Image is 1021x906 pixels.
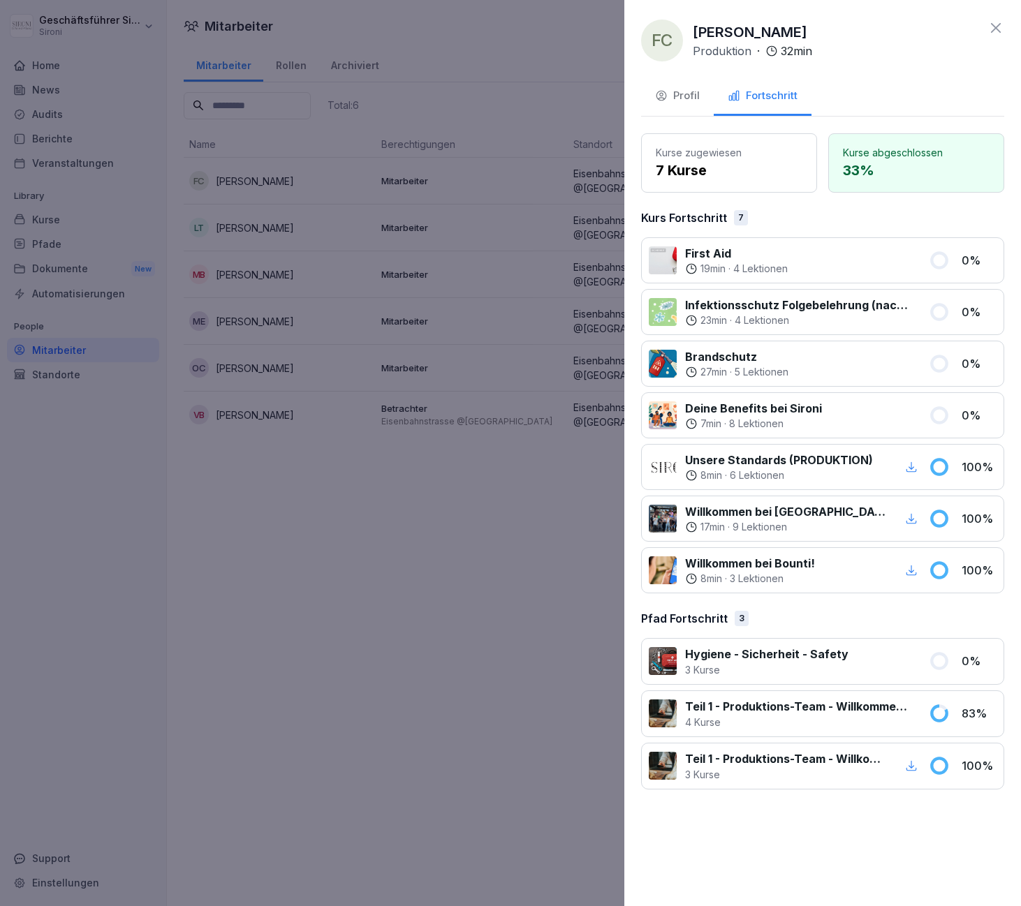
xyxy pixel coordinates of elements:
div: · [693,43,812,59]
p: Willkommen bei Bounti! [685,555,815,572]
p: 19 min [700,262,726,276]
p: 8 Lektionen [729,417,784,431]
p: 100 % [962,510,997,527]
p: 100 % [962,562,997,579]
div: · [685,468,873,482]
button: Fortschritt [714,78,811,116]
p: 8 min [700,468,722,482]
p: 0 % [962,355,997,372]
p: 23 min [700,313,727,327]
p: 4 Lektionen [735,313,789,327]
p: Kurs Fortschritt [641,209,727,226]
p: 4 Lektionen [733,262,788,276]
p: 8 min [700,572,722,586]
p: Pfad Fortschritt [641,610,728,627]
p: 5 Lektionen [735,365,788,379]
div: · [685,262,788,276]
div: · [685,520,886,534]
p: 33 % [843,160,990,181]
div: Profil [655,88,700,104]
div: · [685,365,788,379]
p: 0 % [962,407,997,424]
div: FC [641,20,683,61]
p: Infektionsschutz Folgebelehrung (nach §43 IfSG) [685,297,912,313]
p: Deine Benefits bei Sironi [685,400,822,417]
p: Unsere Standards (PRODUKTION) [685,452,873,468]
p: 27 min [700,365,727,379]
p: 3 Kurse [685,767,886,782]
p: 32 min [781,43,812,59]
div: · [685,417,822,431]
p: 0 % [962,653,997,669]
div: 3 [735,611,749,626]
p: 4 Kurse [685,715,912,729]
button: Profil [641,78,714,116]
p: 6 Lektionen [730,468,784,482]
p: Teil 1 - Produktions-Team - Willkommen bei [GEOGRAPHIC_DATA] [685,698,912,715]
p: First Aid [685,245,788,262]
p: [PERSON_NAME] [693,22,807,43]
p: 3 Lektionen [730,572,784,586]
div: Fortschritt [728,88,798,104]
div: · [685,313,912,327]
p: 100 % [962,757,997,774]
p: 3 Kurse [685,662,849,677]
p: Produktion [693,43,751,59]
div: · [685,572,815,586]
p: Brandschutz [685,348,788,365]
p: 7 Kurse [656,160,802,181]
div: 7 [734,210,748,225]
p: 9 Lektionen [733,520,787,534]
p: Kurse abgeschlossen [843,145,990,160]
p: 0 % [962,252,997,269]
p: 0 % [962,304,997,320]
p: Teil 1 - Produktions-Team - Willkommen bei [GEOGRAPHIC_DATA] [685,750,886,767]
p: 83 % [962,705,997,722]
p: Hygiene - Sicherheit - Safety [685,646,849,662]
p: 7 min [700,417,721,431]
p: Kurse zugewiesen [656,145,802,160]
p: 100 % [962,459,997,475]
p: Willkommen bei [GEOGRAPHIC_DATA] [685,503,886,520]
p: 17 min [700,520,725,534]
